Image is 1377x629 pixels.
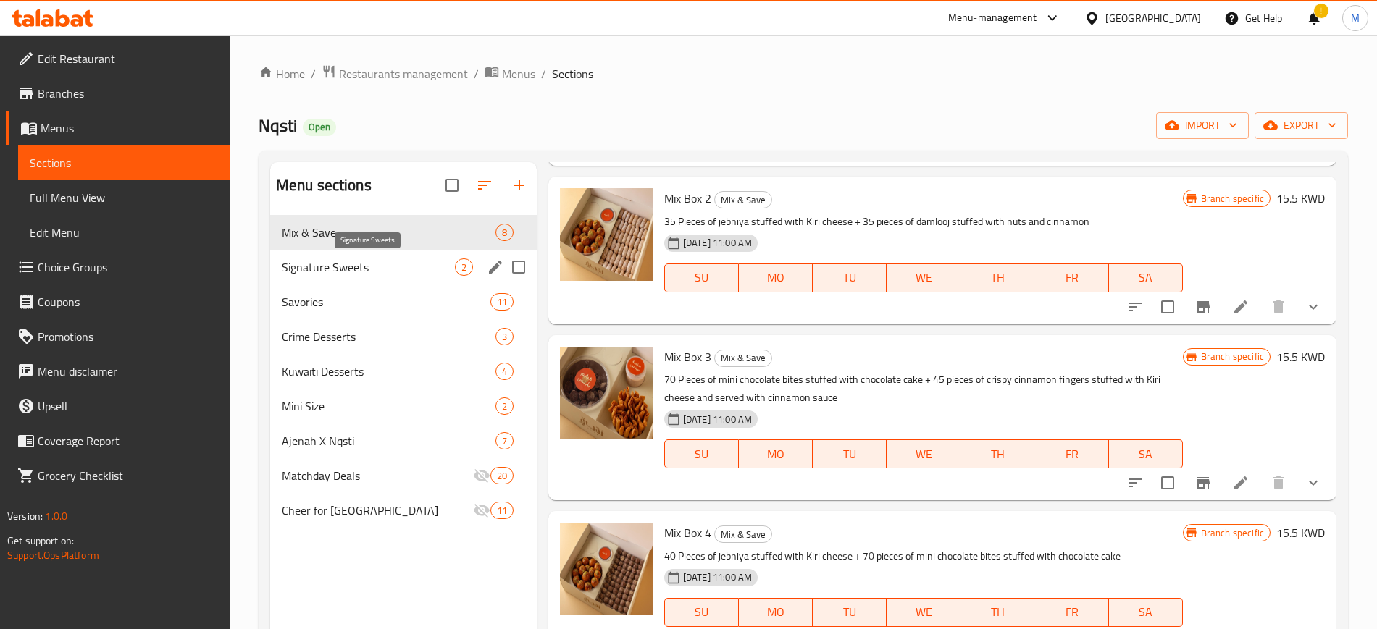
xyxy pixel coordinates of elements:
[715,192,771,208] span: Mix & Save
[270,319,537,354] div: Crime Desserts3
[311,65,316,83] li: /
[714,350,772,367] div: Mix & Save
[30,154,218,172] span: Sections
[1261,465,1296,500] button: delete
[282,363,495,380] span: Kuwaiti Desserts
[745,444,807,465] span: MO
[1296,290,1331,324] button: show more
[437,170,467,200] span: Select all sections
[502,65,535,83] span: Menus
[1034,598,1108,627] button: FR
[502,168,537,203] button: Add section
[496,226,513,240] span: 8
[664,263,739,292] button: SU
[38,467,218,484] span: Grocery Checklist
[6,423,230,458] a: Coverage Report
[474,65,479,83] li: /
[322,64,468,83] a: Restaurants management
[1109,263,1183,292] button: SA
[1195,526,1270,540] span: Branch specific
[303,121,336,133] span: Open
[259,65,305,83] a: Home
[1232,474,1250,491] a: Edit menu item
[270,354,537,389] div: Kuwaiti Desserts4
[560,523,653,615] img: Mix Box 4
[495,224,514,241] div: items
[960,598,1034,627] button: TH
[7,507,43,525] span: Version:
[270,458,537,493] div: Matchday Deals20
[677,570,758,584] span: [DATE] 11:00 AM
[38,85,218,102] span: Branches
[1118,465,1152,500] button: sort-choices
[455,258,473,276] div: items
[6,389,230,423] a: Upsell
[282,502,473,519] span: Cheer for [GEOGRAPHIC_DATA]
[541,65,546,83] li: /
[282,293,490,311] div: Savories
[739,263,813,292] button: MO
[671,601,733,622] span: SU
[6,319,230,354] a: Promotions
[819,267,881,288] span: TU
[491,295,513,309] span: 11
[270,389,537,423] div: Mini Size2
[1296,465,1331,500] button: show more
[282,467,473,484] div: Matchday Deals
[6,354,230,389] a: Menu disclaimer
[1232,298,1250,316] a: Edit menu item
[745,267,807,288] span: MO
[1034,439,1108,468] button: FR
[6,250,230,284] a: Choice Groups
[282,328,495,345] div: Crime Desserts
[282,432,495,449] span: Ajenah X Nqsti
[664,187,711,209] span: Mix Box 2
[664,547,1183,565] p: 40 Pieces of jebniya stuffed with Kiri cheese + 70 pieces of mini chocolate bites stuffed with ch...
[270,423,537,458] div: Ajenah X Nqsti7
[485,64,535,83] a: Menus
[1152,292,1183,322] span: Select to update
[38,258,218,276] span: Choice Groups
[473,467,490,484] svg: Inactive section
[282,397,495,415] span: Mini Size
[664,371,1183,407] p: 70 Pieces of mini chocolate bites stuffed with chocolate cake + 45 pieces of crispy cinnamon fing...
[1105,10,1201,26] div: [GEOGRAPHIC_DATA]
[1261,290,1296,324] button: delete
[1118,290,1152,324] button: sort-choices
[467,168,502,203] span: Sort sections
[496,365,513,379] span: 4
[887,439,960,468] button: WE
[270,493,537,528] div: Cheer for [GEOGRAPHIC_DATA]11
[1156,112,1249,139] button: import
[892,601,955,622] span: WE
[490,502,514,519] div: items
[6,458,230,493] a: Grocery Checklist
[1109,598,1183,627] button: SA
[18,145,230,180] a: Sections
[496,434,513,448] span: 7
[18,215,230,250] a: Edit Menu
[495,328,514,345] div: items
[664,522,711,544] span: Mix Box 4
[38,328,218,345] span: Promotions
[960,439,1034,468] button: TH
[664,346,711,368] span: Mix Box 3
[490,293,514,311] div: items
[1305,474,1322,491] svg: Show Choices
[1034,263,1108,292] button: FR
[887,598,960,627] button: WE
[552,65,593,83] span: Sections
[819,601,881,622] span: TU
[38,432,218,449] span: Coverage Report
[6,76,230,111] a: Branches
[739,439,813,468] button: MO
[664,598,739,627] button: SU
[18,180,230,215] a: Full Menu View
[1276,188,1325,208] h6: 15.5 KWD
[966,601,1029,622] span: TH
[303,119,336,136] div: Open
[960,263,1034,292] button: TH
[6,111,230,145] a: Menus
